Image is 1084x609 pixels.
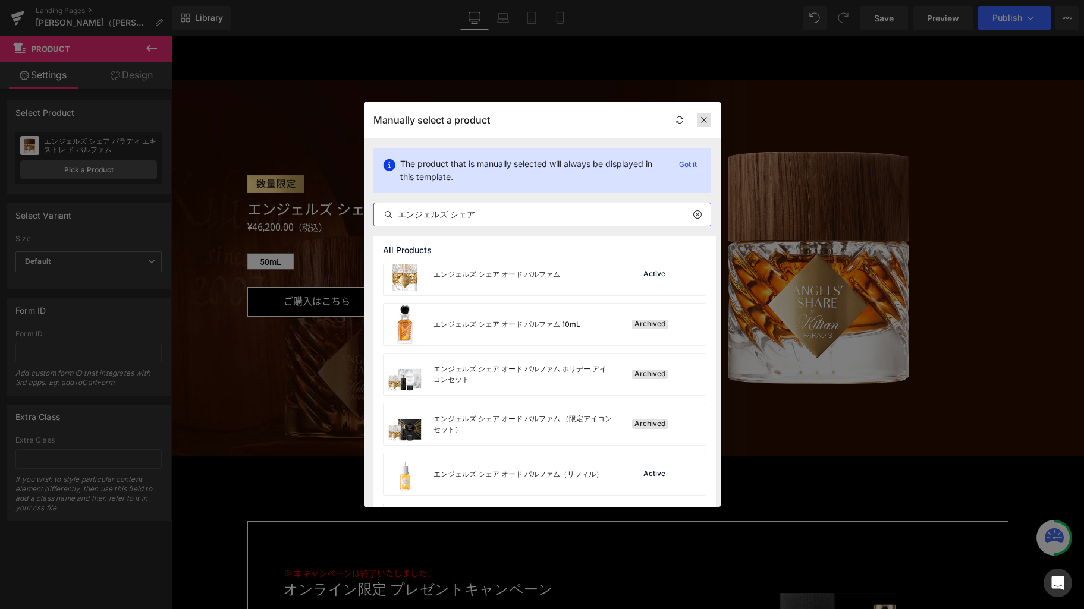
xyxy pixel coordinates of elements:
span: （税込） [122,187,155,197]
input: Search products [374,207,711,222]
div: エンジェルズ シェア オード パルファム （限定アイコン セット） [433,414,612,435]
div: Active [641,469,668,479]
div: エンジェルズ シェア オード パルファム 10mL [433,319,580,330]
p: Got it [674,157,702,172]
div: Archived [632,370,668,379]
div: Open Intercom Messenger [1044,569,1072,597]
span: ご購入はこちら [112,260,178,272]
img: product-img [384,453,426,495]
p: オンライン限定 プレゼントキャンペーン [112,545,510,563]
a: ご購入はこちら [76,251,215,281]
img: product-img [384,354,426,395]
span: ※ 本キャンペーンは終了いたしました。 [112,533,263,542]
div: Archived [632,419,668,429]
span: ¥46,200.00 [76,184,122,200]
div: エンジェルズ シェア オード パルファム ホリデー アイコンセット [433,364,612,385]
img: product-img [384,254,426,295]
div: Active [641,270,668,279]
img: product-img [384,503,426,545]
p: The product that is manually selected will always be displayed in this template. [400,157,665,184]
div: エンジェルズ シェア オード パルファム [433,269,560,280]
span: 50mL [88,219,109,233]
div: エンジェルズ シェア オード パルファム（リフィル） [433,469,603,479]
div: Archived [632,320,668,329]
img: エンジェルズ シェア パラディ エキストレ ド パルファム [556,116,737,349]
p: Manually select a product [373,114,490,126]
img: product-img [384,304,426,345]
img: product-img [384,403,426,445]
a: エンジェルズ シェア パラディ エキストレ ド パルファム [76,166,436,183]
div: All Products [373,236,716,264]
